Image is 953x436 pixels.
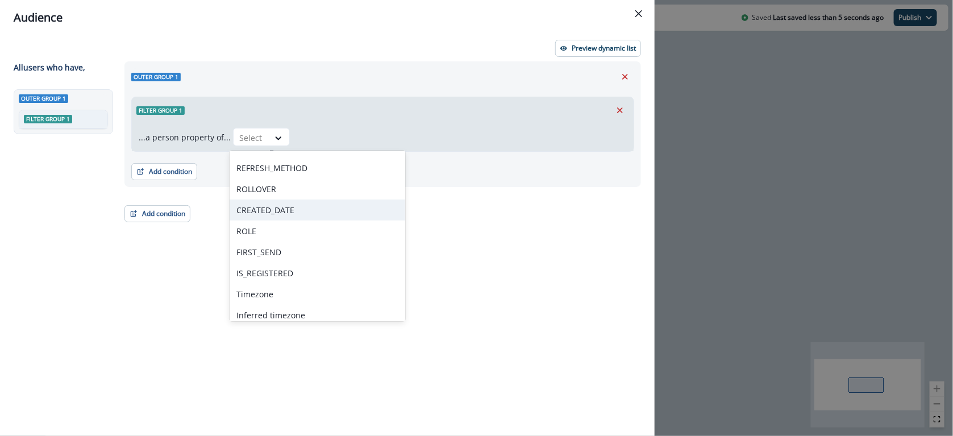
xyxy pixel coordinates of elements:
button: Preview dynamic list [555,40,641,57]
p: All user s who have, [14,61,85,73]
div: Inferred timezone [230,305,405,326]
p: Preview dynamic list [572,44,636,52]
div: ROLLOVER [230,178,405,200]
div: FIRST_SEND [230,242,405,263]
button: Add condition [124,205,190,222]
span: Filter group 1 [136,106,185,115]
span: Filter group 1 [24,115,72,123]
div: REFRESH_METHOD [230,157,405,178]
div: Audience [14,9,641,26]
div: CREATED_DATE [230,200,405,221]
div: ROLE [230,221,405,242]
div: Timezone [230,284,405,305]
button: Add condition [131,163,197,180]
span: Outer group 1 [19,94,68,103]
p: ...a person property of... [139,131,231,143]
button: Remove [611,102,629,119]
div: IS_REGISTERED [230,263,405,284]
button: Remove [616,68,634,85]
button: Close [630,5,648,23]
span: Outer group 1 [131,73,181,81]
